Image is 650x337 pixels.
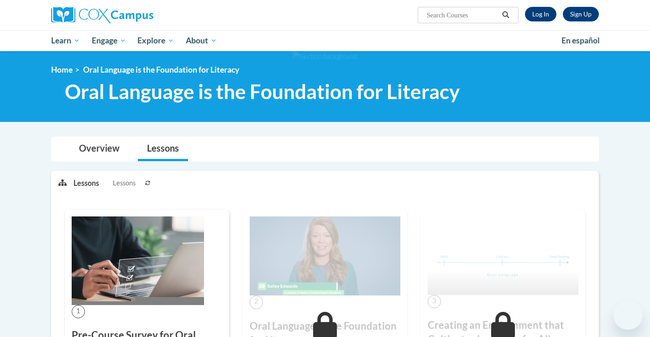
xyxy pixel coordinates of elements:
[51,35,80,46] span: Learn
[138,137,188,161] a: Lessons
[250,216,400,296] img: Course Image
[45,30,86,51] a: Learn
[37,30,613,51] div: Main menu
[613,300,643,330] iframe: Button to launch messaging window
[180,30,223,51] a: About
[426,10,499,21] input: Search Courses
[83,65,239,74] span: Oral Language is the Foundation for Literacy
[556,31,606,50] a: En español
[525,7,556,21] a: Log In
[428,216,578,295] img: Course Image
[428,295,441,308] span: 3
[70,137,129,161] a: Overview
[137,35,174,46] span: Explore
[51,7,153,23] img: Cox Campus
[86,30,132,51] a: Engage
[561,36,600,45] span: En español
[72,216,204,305] img: Course Image
[92,35,126,46] span: Engage
[73,178,99,188] p: Lessons
[51,65,73,74] a: Home
[186,35,217,46] span: About
[250,295,263,309] span: 2
[51,7,225,23] a: Cox Campus
[65,79,460,104] span: Oral Language is the Foundation for Literacy
[131,30,180,51] a: Explore
[113,178,136,188] span: Lessons
[72,305,85,318] span: 1
[293,52,357,62] img: Section background
[563,7,599,21] a: Register
[499,10,513,21] button: Search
